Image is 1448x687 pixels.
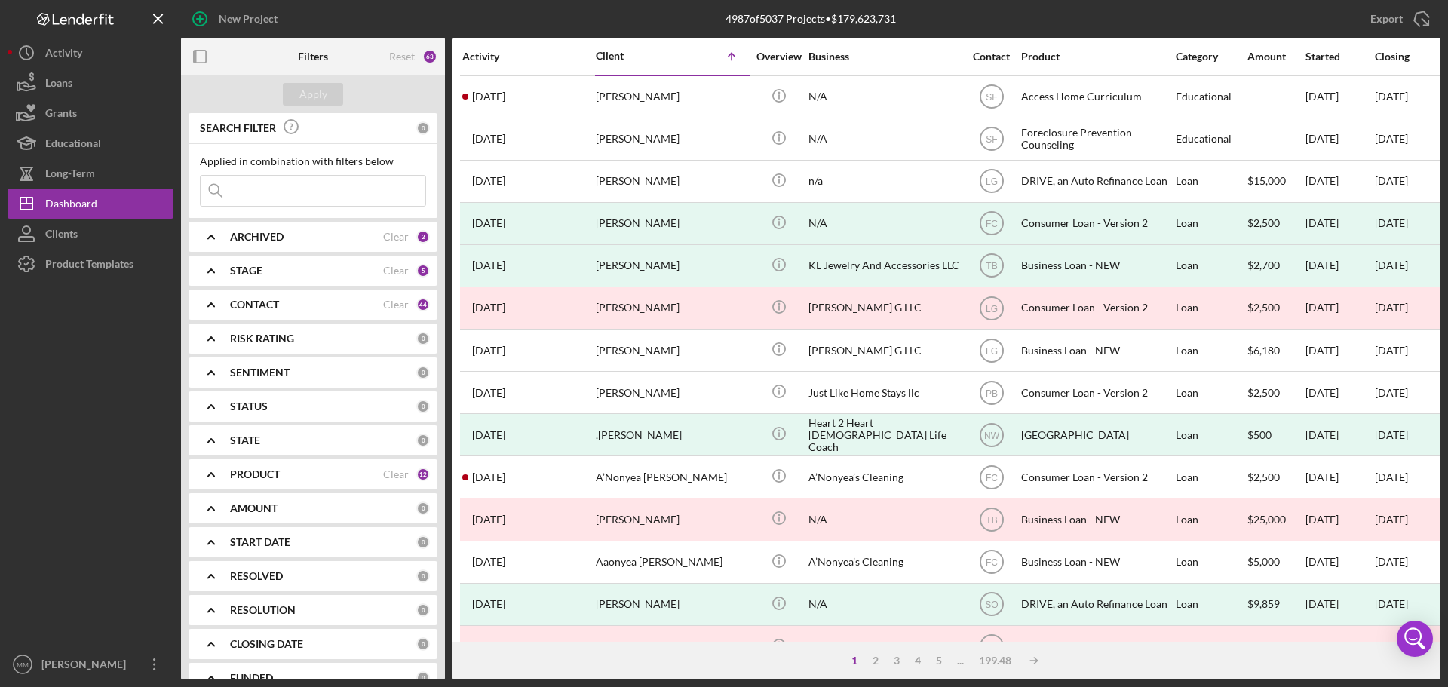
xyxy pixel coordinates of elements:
[45,219,78,253] div: Clients
[596,584,747,624] div: [PERSON_NAME]
[1375,174,1408,187] time: [DATE]
[808,119,959,159] div: N/A
[1247,457,1304,497] div: $2,500
[1176,288,1246,328] div: Loan
[808,499,959,539] div: N/A
[45,68,72,102] div: Loans
[230,265,262,277] b: STAGE
[1375,471,1408,483] time: [DATE]
[886,655,907,667] div: 3
[1247,51,1304,63] div: Amount
[986,92,997,103] text: SF
[596,627,747,667] div: [PERSON_NAME]
[230,231,284,243] b: ARCHIVED
[230,570,283,582] b: RESOLVED
[808,330,959,370] div: [PERSON_NAME] G LLC
[1021,415,1172,455] div: [GEOGRAPHIC_DATA]
[596,330,747,370] div: [PERSON_NAME]
[230,638,303,650] b: CLOSING DATE
[383,468,409,480] div: Clear
[963,51,1020,63] div: Contact
[1375,90,1408,103] time: [DATE]
[1021,627,1172,667] div: Business Loan - NEW
[985,176,997,187] text: LG
[230,333,294,345] b: RISK RATING
[416,264,430,278] div: 5
[596,542,747,582] div: Aaonyea [PERSON_NAME]
[462,51,594,63] div: Activity
[1176,373,1246,413] div: Loan
[230,367,290,379] b: SENTIMENT
[984,430,1000,440] text: NW
[596,415,747,455] div: .[PERSON_NAME]
[596,499,747,539] div: [PERSON_NAME]
[726,13,896,25] div: 4987 of 5037 Projects • $179,623,731
[986,261,997,271] text: TB
[1176,457,1246,497] div: Loan
[416,434,430,447] div: 0
[230,400,268,413] b: STATUS
[1247,373,1304,413] div: $2,500
[596,457,747,497] div: A’Nonyea [PERSON_NAME]
[8,219,173,249] button: Clients
[1021,77,1172,117] div: Access Home Curriculum
[1176,77,1246,117] div: Educational
[1176,584,1246,624] div: Loan
[1176,627,1246,667] div: Loan
[45,128,101,162] div: Educational
[472,175,505,187] time: 2024-01-12 23:07
[416,332,430,345] div: 0
[1021,119,1172,159] div: Foreclosure Prevention Counseling
[986,515,997,526] text: TB
[472,556,505,568] time: 2024-07-13 15:23
[750,51,807,63] div: Overview
[1305,119,1373,159] div: [DATE]
[1247,330,1304,370] div: $6,180
[1375,429,1408,441] div: [DATE]
[472,345,505,357] time: 2025-03-04 05:03
[1176,246,1246,286] div: Loan
[181,4,293,34] button: New Project
[985,345,997,356] text: LG
[1305,77,1373,117] div: [DATE]
[8,158,173,189] a: Long-Term
[808,246,959,286] div: KL Jewelry And Accessories LLC
[1397,621,1433,657] div: Open Intercom Messenger
[1021,51,1172,63] div: Product
[38,649,136,683] div: [PERSON_NAME]
[808,77,959,117] div: N/A
[1247,542,1304,582] div: $5,000
[283,83,343,106] button: Apply
[987,642,996,652] text: IN
[416,637,430,651] div: 0
[8,68,173,98] a: Loans
[596,77,747,117] div: [PERSON_NAME]
[985,303,997,314] text: LG
[230,536,290,548] b: START DATE
[1305,584,1373,624] div: [DATE]
[416,535,430,549] div: 0
[1176,51,1246,63] div: Category
[1176,499,1246,539] div: Loan
[985,600,998,610] text: SO
[596,246,747,286] div: [PERSON_NAME]
[383,265,409,277] div: Clear
[808,584,959,624] div: N/A
[808,373,959,413] div: Just Like Home Stays llc
[472,259,505,271] time: 2024-02-27 13:56
[298,51,328,63] b: Filters
[1305,204,1373,244] div: [DATE]
[8,128,173,158] a: Educational
[1247,246,1304,286] div: $2,700
[808,204,959,244] div: N/A
[1176,161,1246,201] div: Loan
[472,302,505,314] time: 2025-02-18 20:21
[472,90,505,103] time: 2024-05-14 22:32
[1305,288,1373,328] div: [DATE]
[472,640,520,652] time: 2025-08-13 21:25
[416,230,430,244] div: 2
[472,598,505,610] time: 2022-11-17 22:39
[17,661,29,669] text: MM
[416,569,430,583] div: 0
[45,158,95,192] div: Long-Term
